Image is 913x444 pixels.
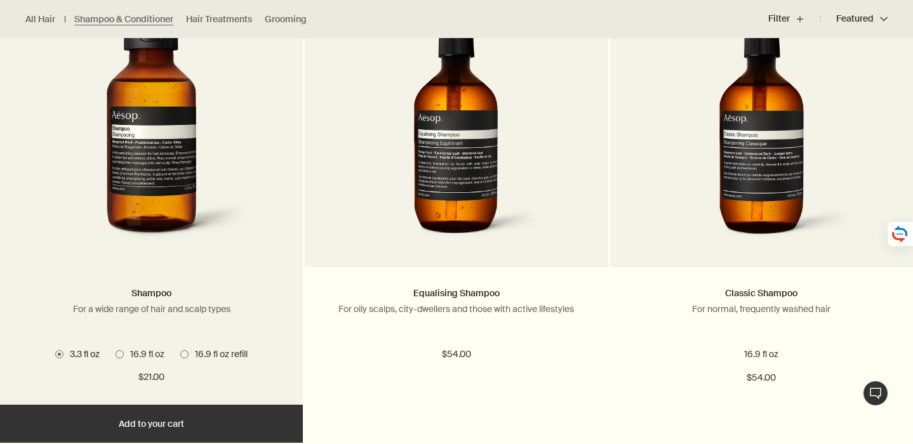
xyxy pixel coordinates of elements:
[74,13,173,25] a: Shampoo & Conditioner
[863,381,888,406] button: Live Assistance
[189,348,248,360] span: 16.9 fl oz refill
[610,13,913,267] a: Classic Shampoo with pump
[629,303,894,315] p: For normal, frequently washed hair
[131,287,171,299] a: Shampoo
[63,348,100,360] span: 3.3 fl oz
[124,348,164,360] span: 16.9 fl oz
[19,303,284,315] p: For a wide range of hair and scalp types
[50,13,253,248] img: shampoo in small, amber bottle with a black cap
[25,13,55,25] a: All Hair
[305,13,608,267] a: Equalising Shampoo with pump
[442,347,471,362] span: $54.00
[265,13,307,25] a: Grooming
[413,287,500,299] a: Equalising Shampoo
[362,13,552,248] img: Equalising Shampoo with pump
[768,4,820,34] button: Filter
[820,4,888,34] button: Featured
[186,13,252,25] a: Hair Treatments
[138,370,164,385] span: $21.00
[667,13,856,248] img: Classic Shampoo with pump
[725,287,797,299] a: Classic Shampoo
[747,370,776,386] span: $54.00
[324,303,589,315] p: For oily scalps, city-dwellers and those with active lifestyles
